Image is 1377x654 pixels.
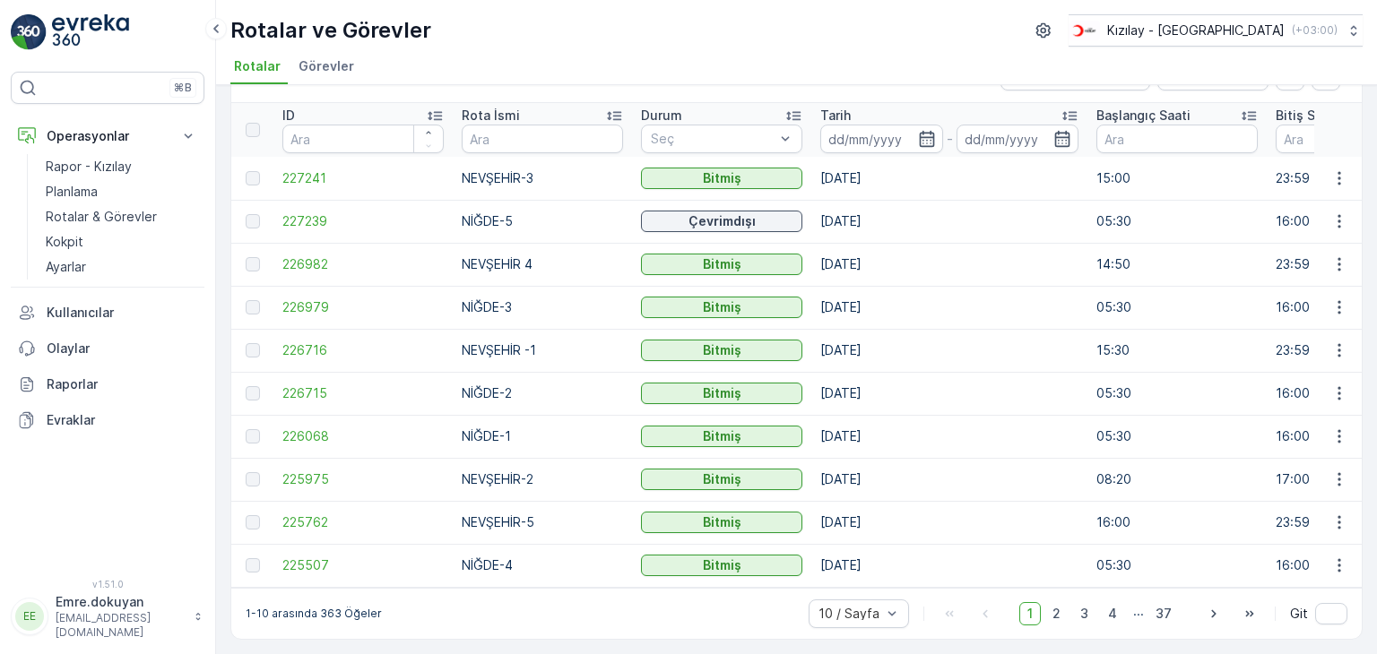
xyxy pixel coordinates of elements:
div: Toggle Row Selected [246,472,260,486]
p: NİĞDE-2 [462,384,623,402]
span: 225975 [282,470,444,488]
span: 37 [1147,602,1180,625]
p: Bitmiş [703,513,741,531]
p: Emre.dokuyan [56,593,185,611]
p: Çevrimdışı [688,212,756,230]
p: Bitmiş [703,169,741,187]
p: 1-10 arasında 363 Öğeler [246,607,382,621]
td: [DATE] [811,501,1087,544]
button: Operasyonlar [11,118,204,154]
p: NEVŞEHİR -1 [462,341,623,359]
button: Bitmiş [641,426,802,447]
p: 05:30 [1096,212,1258,230]
input: dd/mm/yyyy [957,125,1079,153]
button: Bitmiş [641,254,802,275]
p: Rotalar ve Görevler [230,16,431,45]
button: Çevrimdışı [641,211,802,232]
p: Bitmiş [703,341,741,359]
td: [DATE] [811,415,1087,458]
p: 05:30 [1096,298,1258,316]
p: 05:30 [1096,427,1258,445]
p: NİĞDE-4 [462,556,623,574]
p: 05:30 [1096,556,1258,574]
p: Bitmiş [703,427,741,445]
p: Rapor - Kızılay [46,158,132,176]
p: NİĞDE-5 [462,212,623,230]
a: Ayarlar [39,254,204,280]
p: Bitmiş [703,298,741,316]
div: EE [15,602,44,631]
p: Kullanıcılar [47,304,197,322]
p: NEVŞEHİR 4 [462,255,623,273]
p: Bitmiş [703,255,741,273]
div: Toggle Row Selected [246,300,260,314]
a: 225762 [282,513,444,531]
button: Bitmiş [641,383,802,404]
span: 3 [1072,602,1096,625]
div: Toggle Row Selected [246,214,260,228]
div: Toggle Row Selected [246,171,260,185]
div: Toggle Row Selected [246,386,260,400]
p: Kokpit [46,233,83,251]
div: Toggle Row Selected [246,257,260,271]
a: 227241 [282,169,444,187]
input: Ara [462,125,623,153]
input: dd/mm/yyyy [820,125,943,153]
a: 226715 [282,384,444,402]
td: [DATE] [811,157,1087,200]
p: Bitmiş [703,384,741,402]
div: Toggle Row Selected [246,558,260,572]
td: [DATE] [811,372,1087,415]
td: [DATE] [811,458,1087,501]
span: v 1.51.0 [11,579,204,589]
p: 05:30 [1096,384,1258,402]
span: Git [1290,605,1308,623]
p: Evraklar [47,411,197,429]
p: 15:00 [1096,169,1258,187]
a: Kokpit [39,229,204,254]
span: 2 [1044,602,1069,625]
p: Kızılay - [GEOGRAPHIC_DATA] [1107,22,1285,39]
p: NEVŞEHİR-3 [462,169,623,187]
button: EEEmre.dokuyan[EMAIL_ADDRESS][DOMAIN_NAME] [11,593,204,640]
button: Bitmiş [641,340,802,361]
span: 226068 [282,427,444,445]
img: logo_light-DOdMpM7g.png [52,14,129,50]
span: Görevler [299,57,354,75]
p: Rotalar & Görevler [46,208,157,226]
div: Toggle Row Selected [246,515,260,529]
input: Ara [1096,125,1258,153]
td: [DATE] [811,544,1087,587]
p: Bitmiş [703,556,741,574]
a: 226982 [282,255,444,273]
span: 226979 [282,298,444,316]
button: Bitmiş [641,512,802,533]
a: Evraklar [11,402,204,438]
p: Operasyonlar [47,127,169,145]
a: 227239 [282,212,444,230]
p: Ayarlar [46,258,86,276]
div: Toggle Row Selected [246,343,260,357]
a: Olaylar [11,331,204,366]
button: Bitmiş [641,297,802,318]
p: Bitmiş [703,470,741,488]
td: [DATE] [811,200,1087,243]
p: Başlangıç Saati [1096,107,1191,125]
p: Tarih [820,107,851,125]
p: - [947,128,953,150]
p: ⌘B [174,81,192,95]
td: [DATE] [811,329,1087,372]
a: Planlama [39,179,204,204]
a: Raporlar [11,366,204,402]
button: Bitmiş [641,469,802,490]
a: 225507 [282,556,444,574]
div: Toggle Row Selected [246,429,260,443]
a: 226716 [282,341,444,359]
p: ( +03:00 ) [1292,23,1338,38]
input: Ara [282,125,444,153]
